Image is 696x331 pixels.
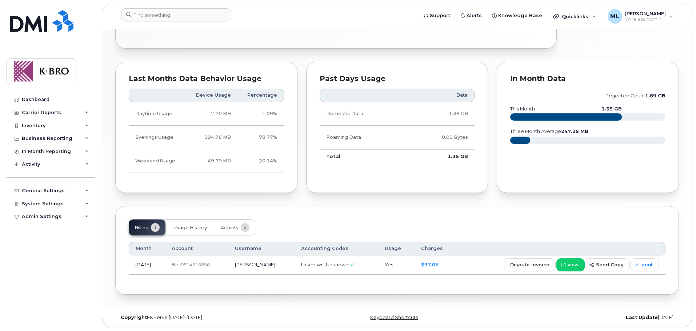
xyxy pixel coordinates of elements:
[596,261,623,268] span: send copy
[320,102,407,126] td: Domestic Data
[186,89,237,102] th: Device Usage
[641,262,653,268] span: print
[487,8,547,23] a: Knowledge Base
[510,75,665,82] div: In Month Data
[585,258,629,271] button: send copy
[561,129,588,134] tspan: 247.25 MB
[165,242,228,255] th: Account
[301,262,348,267] span: Unknown, Unknown
[630,258,659,271] a: print
[129,149,186,173] td: Weekend Usage
[626,315,658,320] strong: Last Update
[430,12,450,19] span: Support
[510,129,588,134] text: three month average
[173,225,207,231] span: Usage History
[221,225,239,231] span: Activity
[407,102,475,126] td: 1.35 GB
[237,126,284,149] td: 78.77%
[568,262,579,268] span: view
[129,149,284,173] tr: Friday from 6:00pm to Monday 8:00am
[228,242,295,255] th: Username
[228,255,295,275] td: [PERSON_NAME]
[467,12,482,19] span: Alerts
[603,9,679,24] div: Marsha Lindo
[407,149,475,163] td: 1.35 GB
[121,315,147,320] strong: Copyright
[421,262,439,267] a: $97.05
[241,223,249,232] span: 2
[491,315,679,320] div: [DATE]
[548,9,601,24] div: Quicklinks
[115,315,303,320] div: MyServe [DATE]–[DATE]
[237,89,284,102] th: Percentage
[186,126,237,149] td: 194.76 MB
[562,13,588,19] span: Quicklinks
[498,12,542,19] span: Knowledge Base
[237,102,284,126] td: 1.09%
[602,106,622,112] text: 1.35 GB
[129,126,186,149] td: Evenings Usage
[370,315,418,320] a: Keyboard Shortcuts
[625,16,666,22] span: Wireless Admin
[510,261,549,268] span: dispute invoice
[419,8,455,23] a: Support
[625,11,666,16] span: [PERSON_NAME]
[645,93,665,98] tspan: 1.89 GB
[320,149,407,163] td: Total
[121,8,231,21] input: Find something...
[129,242,165,255] th: Month
[378,255,415,275] td: Yes
[181,262,210,267] span: 0514210856
[610,12,619,21] span: ML
[605,93,665,98] text: projected count
[504,258,556,271] button: dispute invoice
[407,89,475,102] th: Data
[510,106,535,112] text: this month
[295,242,378,255] th: Accounting Codes
[129,102,186,126] td: Daytime Usage
[415,242,458,255] th: Charges
[320,126,407,149] td: Roaming Data
[186,102,237,126] td: 2.70 MB
[556,258,585,271] a: view
[172,262,181,267] span: Bell
[378,242,415,255] th: Usage
[129,126,284,149] tr: Weekdays from 6:00pm to 8:00am
[320,75,475,82] div: Past Days Usage
[129,75,284,82] div: Last Months Data Behavior Usage
[407,126,475,149] td: 0.00 Bytes
[186,149,237,173] td: 49.79 MB
[455,8,487,23] a: Alerts
[129,255,165,275] td: [DATE]
[237,149,284,173] td: 20.14%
